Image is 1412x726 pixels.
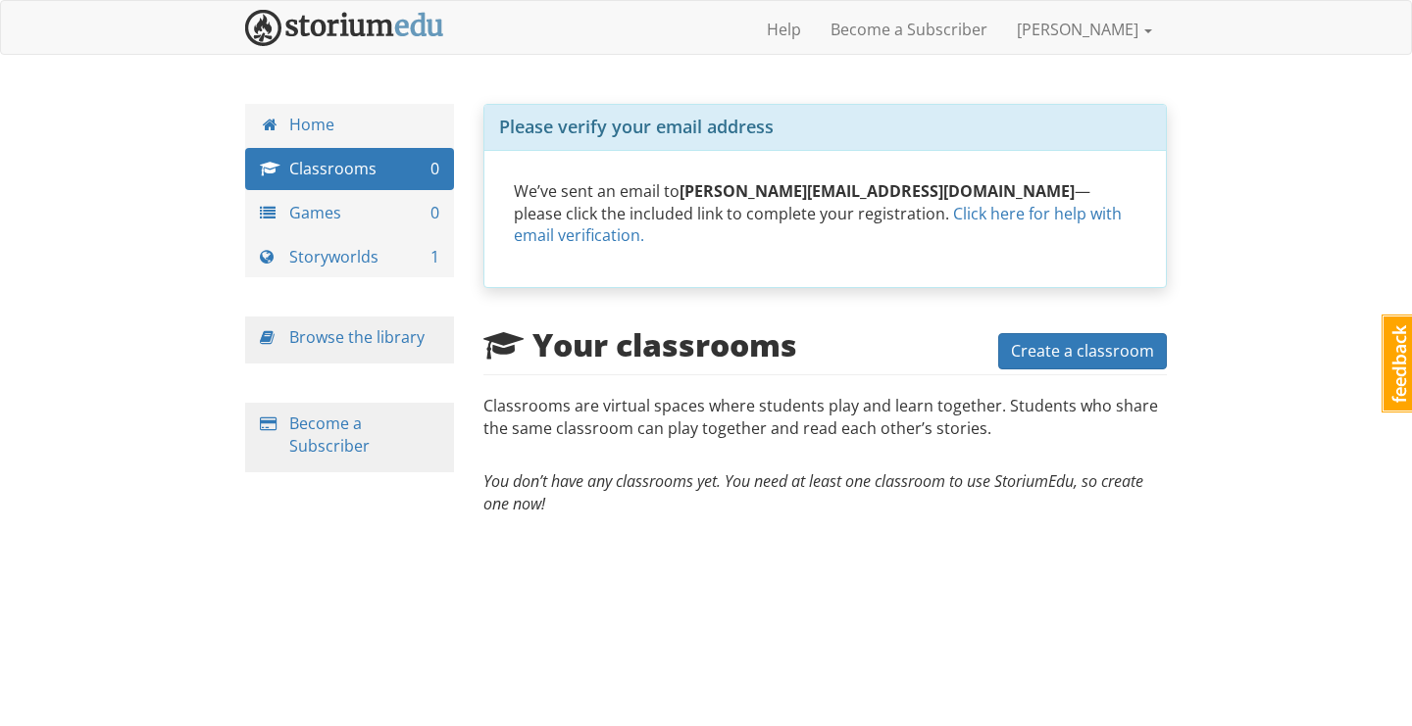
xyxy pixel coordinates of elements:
a: Storyworlds 1 [245,236,454,278]
img: StoriumEDU [245,10,444,46]
strong: [PERSON_NAME][EMAIL_ADDRESS][DOMAIN_NAME] [680,180,1075,202]
span: Create a classroom [1011,340,1154,362]
button: Create a classroom [998,333,1167,369]
span: Please verify your email address [499,115,774,138]
span: 0 [430,158,439,180]
a: Click here for help with email verification. [514,203,1122,247]
p: Classrooms are virtual spaces where students play and learn together. Students who share the same... [483,395,1168,460]
a: Home [245,104,454,146]
a: [PERSON_NAME] [1002,5,1167,54]
em: You don’t have any classrooms yet. You need at least one classroom to use StoriumEdu, so create o... [483,470,1143,514]
a: Become a Subscriber [816,5,1002,54]
a: Classrooms 0 [245,148,454,190]
a: Help [752,5,816,54]
h2: Your classrooms [483,327,797,362]
p: We’ve sent an email to — please click the included link to complete your registration. [514,180,1137,248]
a: Become a Subscriber [289,412,370,457]
span: 1 [430,246,439,268]
span: 0 [430,202,439,224]
a: Browse the library [289,326,425,348]
a: Games 0 [245,192,454,234]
